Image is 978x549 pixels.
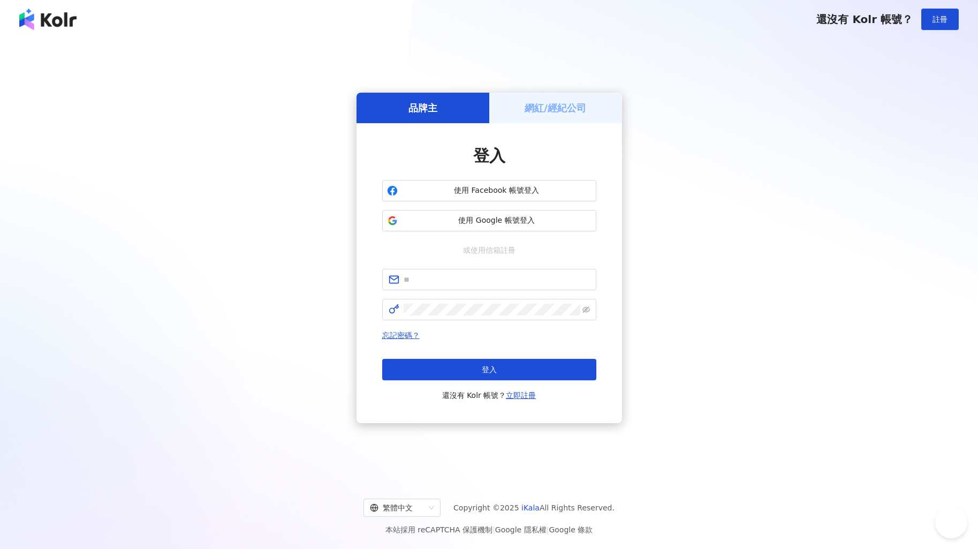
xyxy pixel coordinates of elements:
[402,215,592,226] span: 使用 Google 帳號登入
[456,244,523,256] span: 或使用信箱註冊
[19,9,77,30] img: logo
[525,101,586,115] h5: 網紅/經紀公司
[495,525,547,534] a: Google 隱私權
[549,525,593,534] a: Google 條款
[382,331,420,340] a: 忘記密碼？
[482,365,497,374] span: 登入
[402,185,592,196] span: 使用 Facebook 帳號登入
[582,306,590,313] span: eye-invisible
[816,13,913,26] span: 還沒有 Kolr 帳號？
[506,391,536,400] a: 立即註冊
[547,525,549,534] span: |
[453,501,615,514] span: Copyright © 2025 All Rights Reserved.
[382,180,596,201] button: 使用 Facebook 帳號登入
[382,359,596,380] button: 登入
[382,210,596,231] button: 使用 Google 帳號登入
[385,523,593,536] span: 本站採用 reCAPTCHA 保護機制
[492,525,495,534] span: |
[921,9,959,30] button: 註冊
[408,101,437,115] h5: 品牌主
[370,499,424,516] div: 繁體中文
[521,503,540,512] a: iKala
[932,15,947,24] span: 註冊
[442,389,536,402] span: 還沒有 Kolr 帳號？
[935,506,967,538] iframe: Help Scout Beacon - Open
[473,146,505,165] span: 登入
